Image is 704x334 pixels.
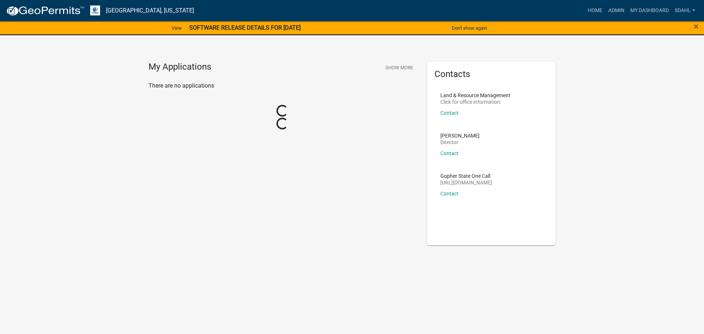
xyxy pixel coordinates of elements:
p: [URL][DOMAIN_NAME] [440,180,492,185]
span: × [694,21,698,32]
a: [GEOGRAPHIC_DATA], [US_STATE] [106,4,194,17]
p: Gopher State One Call [440,173,492,179]
a: sdahl [672,4,698,18]
a: Admin [605,4,627,18]
h4: My Applications [148,62,211,73]
button: Show More [382,62,416,74]
a: View [169,22,185,34]
a: Home [585,4,605,18]
a: Contact [440,191,459,197]
p: Land & Resource Management [440,93,510,98]
button: Close [694,22,698,31]
strong: SOFTWARE RELEASE DETAILS FOR [DATE] [189,24,301,31]
a: My Dashboard [627,4,672,18]
p: Director [440,140,480,145]
p: [PERSON_NAME] [440,133,480,138]
a: Contact [440,110,459,116]
h5: Contacts [434,69,548,80]
img: Otter Tail County, Minnesota [90,5,100,15]
p: Click for office information: [440,99,510,104]
p: There are no applications [148,81,416,90]
a: Contact [440,150,459,156]
button: Don't show again [449,22,490,34]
